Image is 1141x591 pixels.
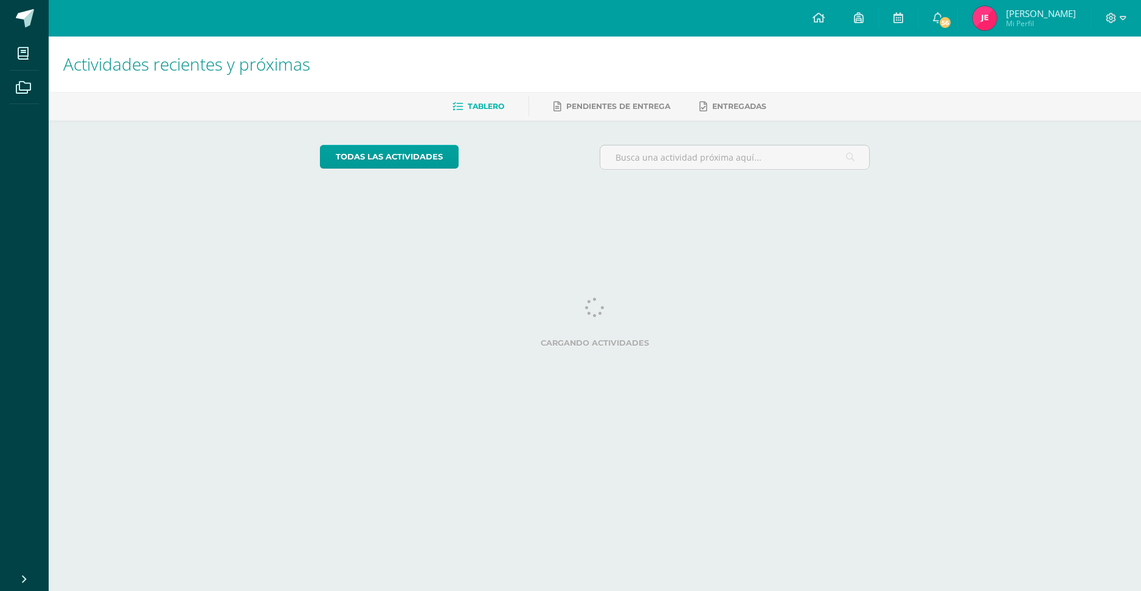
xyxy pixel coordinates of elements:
span: Entregadas [712,102,766,111]
a: Entregadas [699,97,766,116]
span: Tablero [468,102,504,111]
a: todas las Actividades [320,145,459,169]
label: Cargando actividades [320,338,870,348]
span: 56 [938,16,951,29]
a: Pendientes de entrega [553,97,670,116]
input: Busca una actividad próxima aquí... [600,145,870,169]
img: 64b5c68cdd0fc184d4b02f8605236c54.png [973,6,997,30]
span: [PERSON_NAME] [1006,7,1076,19]
span: Pendientes de entrega [566,102,670,111]
a: Tablero [453,97,504,116]
span: Actividades recientes y próximas [63,52,310,75]
span: Mi Perfil [1006,18,1076,29]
